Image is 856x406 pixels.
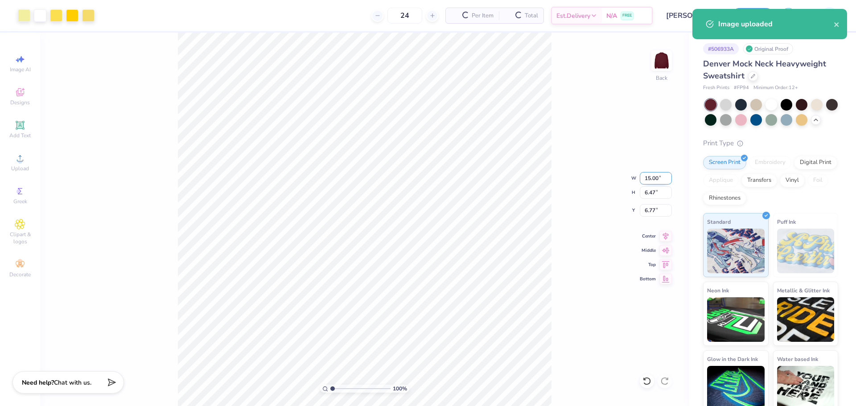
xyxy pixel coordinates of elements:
div: Vinyl [780,174,805,187]
span: Image AI [10,66,31,73]
div: # 506933A [703,43,739,54]
span: Upload [11,165,29,172]
span: Standard [707,217,731,226]
span: Puff Ink [777,217,796,226]
span: N/A [606,11,617,21]
span: Decorate [9,271,31,278]
img: Standard [707,229,765,273]
span: Minimum Order: 12 + [753,84,798,92]
span: Total [525,11,538,21]
span: Chat with us. [54,378,91,387]
span: Neon Ink [707,286,729,295]
span: Clipart & logos [4,231,36,245]
div: Transfers [741,174,777,187]
img: Metallic & Glitter Ink [777,297,835,342]
span: # FP94 [734,84,749,92]
span: Metallic & Glitter Ink [777,286,830,295]
img: Puff Ink [777,229,835,273]
span: Top [640,262,656,268]
span: Middle [640,247,656,254]
span: Denver Mock Neck Heavyweight Sweatshirt [703,58,826,81]
img: Back [653,52,671,70]
div: Foil [807,174,828,187]
span: Per Item [472,11,494,21]
div: Original Proof [743,43,793,54]
span: Add Text [9,132,31,139]
span: Bottom [640,276,656,282]
button: close [834,19,840,29]
strong: Need help? [22,378,54,387]
span: Water based Ink [777,354,818,364]
img: Neon Ink [707,297,765,342]
span: FREE [622,12,632,19]
input: – – [387,8,422,24]
span: Designs [10,99,30,106]
div: Image uploaded [718,19,834,29]
div: Back [656,74,667,82]
span: 100 % [393,385,407,393]
div: Rhinestones [703,192,746,205]
div: Digital Print [794,156,837,169]
div: Applique [703,174,739,187]
div: Print Type [703,138,838,148]
span: Fresh Prints [703,84,729,92]
span: Center [640,233,656,239]
input: Untitled Design [659,7,725,25]
span: Glow in the Dark Ink [707,354,758,364]
span: Greek [13,198,27,205]
div: Screen Print [703,156,746,169]
span: Est. Delivery [556,11,590,21]
div: Embroidery [749,156,791,169]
